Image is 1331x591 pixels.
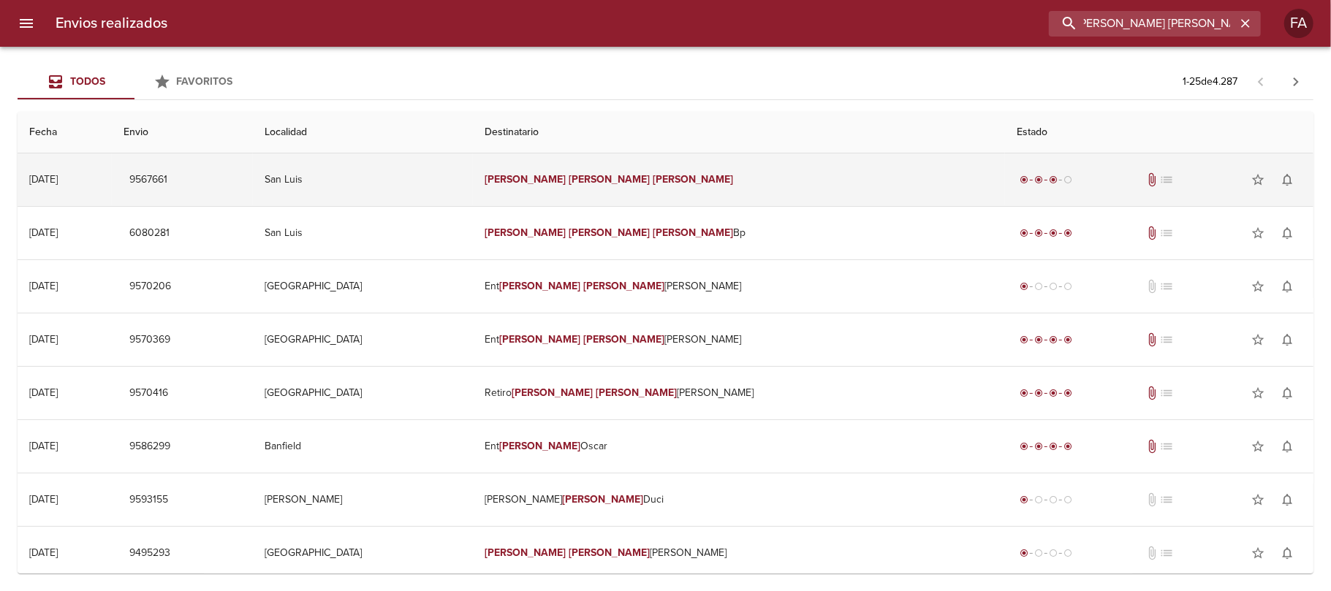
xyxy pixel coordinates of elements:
span: star_border [1251,279,1265,294]
span: radio_button_checked [1020,175,1028,184]
span: radio_button_checked [1063,229,1072,237]
td: Banfield [253,420,473,473]
button: Agregar a favoritos [1243,325,1273,354]
button: Activar notificaciones [1273,218,1302,248]
div: [DATE] [29,226,58,239]
button: Activar notificaciones [1273,538,1302,568]
button: Activar notificaciones [1273,165,1302,194]
td: Bp [473,207,1005,259]
th: Envio [112,112,253,153]
span: Todos [70,75,105,88]
span: star_border [1251,226,1265,240]
span: radio_button_checked [1034,229,1043,237]
span: radio_button_checked [1049,229,1058,237]
span: Tiene documentos adjuntos [1145,439,1159,454]
td: [PERSON_NAME] [253,473,473,526]
button: 9567661 [124,167,173,194]
td: [PERSON_NAME] Duci [473,473,1005,526]
div: Generado [1017,546,1075,560]
span: radio_button_checked [1049,335,1058,344]
span: radio_button_checked [1049,175,1058,184]
th: Localidad [253,112,473,153]
span: No tiene pedido asociado [1159,546,1174,560]
span: No tiene pedido asociado [1159,439,1174,454]
span: radio_button_unchecked [1034,282,1043,291]
button: Agregar a favoritos [1243,272,1273,301]
td: San Luis [253,207,473,259]
span: radio_button_checked [1020,335,1028,344]
span: No tiene pedido asociado [1159,492,1174,507]
div: [DATE] [29,493,58,506]
em: [PERSON_NAME] [583,333,664,346]
em: [PERSON_NAME] [569,226,650,239]
em: [PERSON_NAME] [562,493,643,506]
span: radio_button_unchecked [1034,549,1043,557]
td: Retiro [PERSON_NAME] [473,367,1005,419]
span: radio_button_unchecked [1049,495,1058,504]
span: radio_button_checked [1020,442,1028,451]
span: 9567661 [129,171,167,189]
span: radio_button_unchecked [1034,495,1043,504]
div: [DATE] [29,386,58,399]
button: 9593155 [124,487,174,514]
input: buscar [1049,11,1236,37]
span: radio_button_checked [1063,389,1072,397]
span: No tiene pedido asociado [1159,279,1174,294]
span: Tiene documentos adjuntos [1145,226,1159,240]
span: radio_button_checked [1049,442,1058,451]
span: Tiene documentos adjuntos [1145,172,1159,187]
div: Generado [1017,492,1075,507]
div: Entregado [1017,226,1075,240]
span: radio_button_unchecked [1063,282,1072,291]
span: star_border [1251,546,1265,560]
span: No tiene documentos adjuntos [1145,492,1159,507]
span: notifications_none [1280,332,1294,347]
td: Ent [PERSON_NAME] [473,260,1005,313]
button: Activar notificaciones [1273,325,1302,354]
div: [DATE] [29,280,58,292]
button: 9570369 [124,327,176,354]
em: [PERSON_NAME] [485,173,566,186]
span: radio_button_checked [1034,175,1043,184]
em: [PERSON_NAME] [596,386,677,399]
span: notifications_none [1280,386,1294,400]
span: radio_button_unchecked [1063,495,1072,504]
div: [DATE] [29,333,58,346]
button: Activar notificaciones [1273,272,1302,301]
em: [PERSON_NAME] [485,226,566,239]
span: Pagina siguiente [1278,64,1313,99]
span: Favoritos [177,75,233,88]
em: [PERSON_NAME] [569,173,650,186]
span: No tiene documentos adjuntos [1145,279,1159,294]
td: [GEOGRAPHIC_DATA] [253,260,473,313]
span: radio_button_checked [1020,389,1028,397]
span: star_border [1251,492,1265,507]
span: notifications_none [1280,439,1294,454]
span: No tiene documentos adjuntos [1145,546,1159,560]
button: Activar notificaciones [1273,485,1302,514]
button: Agregar a favoritos [1243,538,1273,568]
button: Agregar a favoritos [1243,485,1273,514]
span: notifications_none [1280,226,1294,240]
span: radio_button_checked [1020,495,1028,504]
button: 9570206 [124,273,177,300]
button: 9495293 [124,540,176,567]
td: Ent [PERSON_NAME] [473,313,1005,366]
span: Pagina anterior [1243,74,1278,88]
em: [PERSON_NAME] [653,173,734,186]
div: [DATE] [29,440,58,452]
span: radio_button_checked [1063,442,1072,451]
span: radio_button_unchecked [1063,549,1072,557]
td: San Luis [253,153,473,206]
span: 9570416 [129,384,168,403]
span: star_border [1251,172,1265,187]
div: [DATE] [29,546,58,559]
div: Entregado [1017,439,1075,454]
button: Agregar a favoritos [1243,432,1273,461]
span: Tiene documentos adjuntos [1145,386,1159,400]
button: Agregar a favoritos [1243,218,1273,248]
div: Entregado [1017,332,1075,347]
div: FA [1284,9,1313,38]
span: radio_button_checked [1020,229,1028,237]
th: Fecha [18,112,112,153]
